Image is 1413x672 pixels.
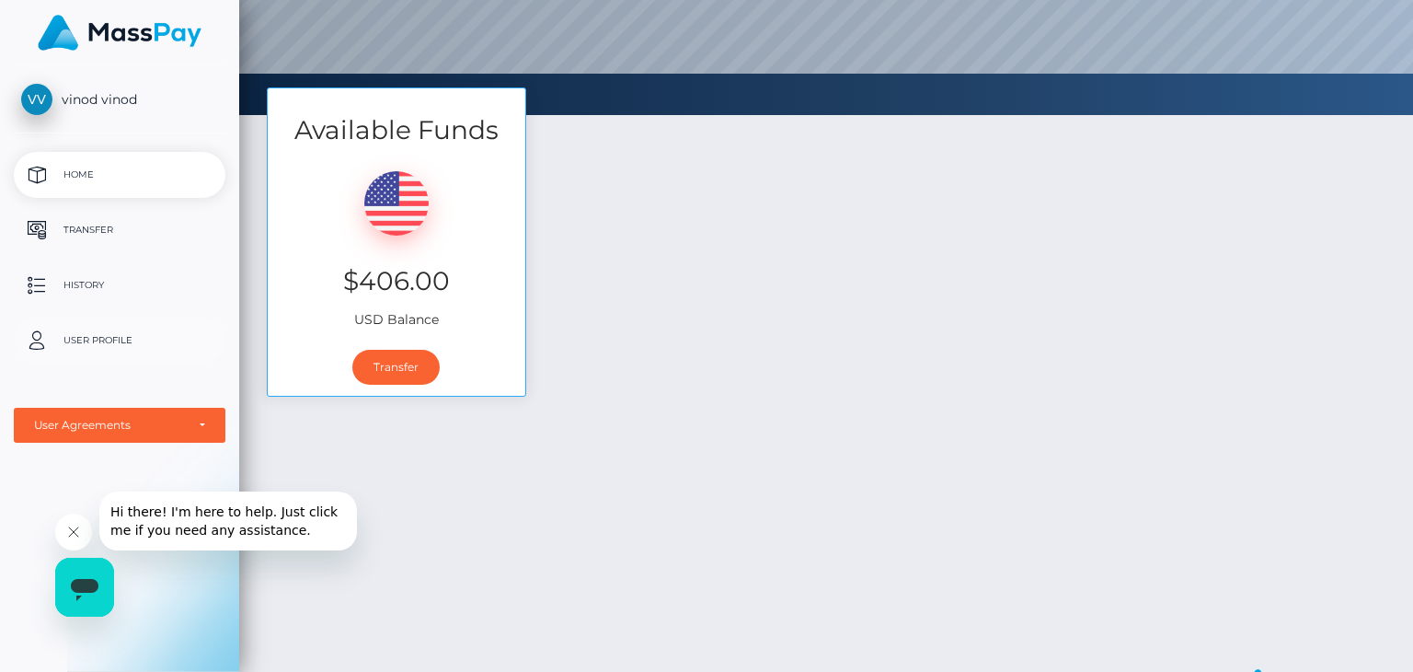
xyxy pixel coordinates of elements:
[14,262,225,308] a: History
[14,152,225,198] a: Home
[21,327,218,354] p: User Profile
[38,15,201,51] img: MassPay
[21,272,218,299] p: History
[281,263,511,299] h3: $406.00
[21,216,218,244] p: Transfer
[14,318,225,364] a: User Profile
[34,418,185,433] div: User Agreements
[268,112,525,148] h3: Available Funds
[364,171,429,236] img: USD.png
[21,161,218,189] p: Home
[99,492,357,550] iframe: Message from company
[14,408,225,443] button: User Agreements
[55,558,114,617] iframe: Button to launch messaging window
[55,514,92,550] iframe: Close message
[352,350,440,385] a: Transfer
[14,207,225,253] a: Transfer
[268,148,525,339] div: USD Balance
[14,91,225,108] span: vinod vinod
